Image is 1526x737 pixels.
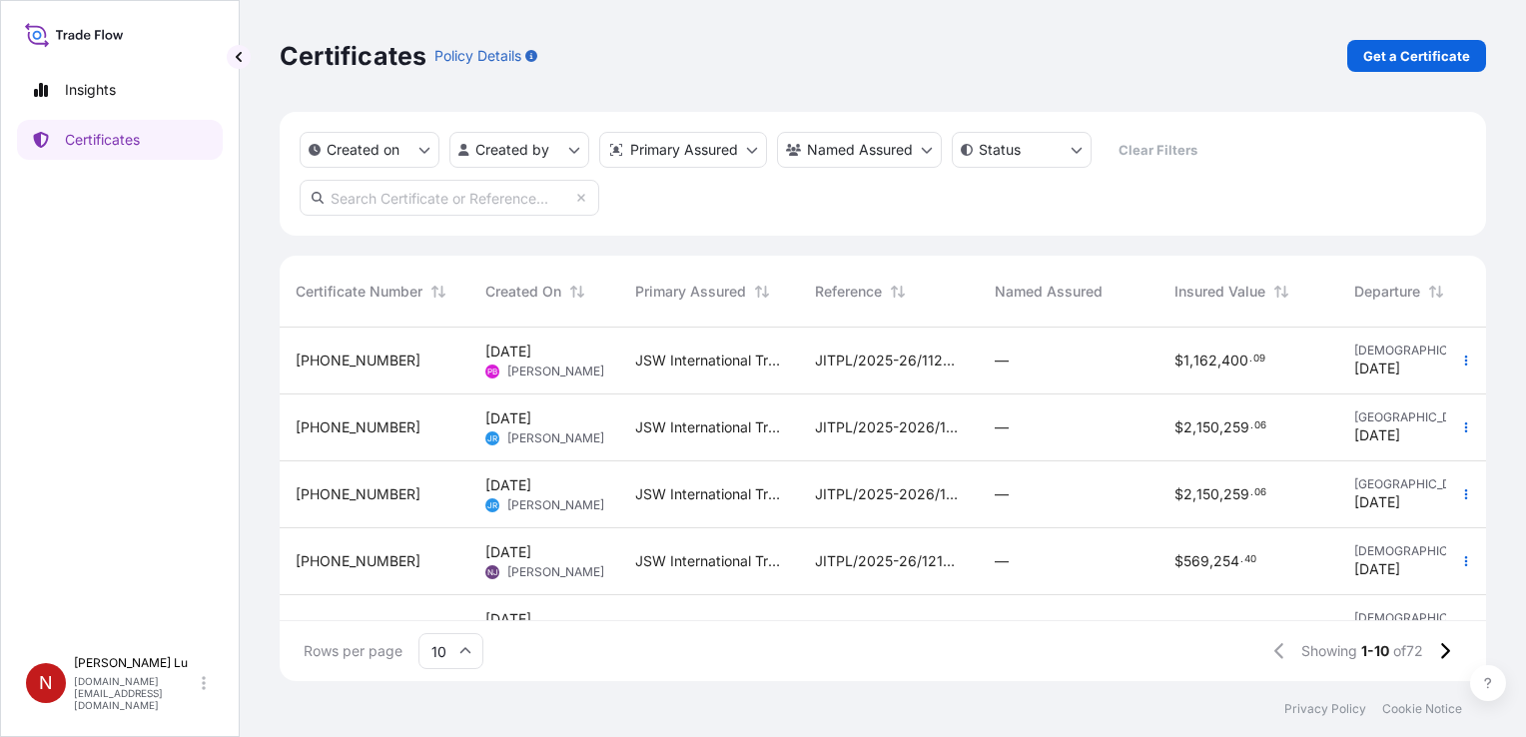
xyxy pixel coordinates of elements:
span: [DATE] [1354,559,1400,579]
span: [PHONE_NUMBER] [296,351,420,370]
span: 1 [1183,354,1189,368]
span: [PHONE_NUMBER] [296,551,420,571]
span: JR [487,495,497,515]
button: Sort [750,280,774,304]
p: Status [979,140,1021,160]
span: , [1192,420,1196,434]
span: Created On [485,282,561,302]
span: — [995,484,1009,504]
a: Privacy Policy [1284,701,1366,717]
span: [PERSON_NAME] [507,497,604,513]
span: JITPL/2025-26/1216 A Dated [DATE] [815,551,963,571]
span: [DEMOGRAPHIC_DATA] [1354,610,1472,626]
span: . [1250,422,1253,429]
span: , [1219,420,1223,434]
span: NJ [487,562,498,582]
span: 259 [1223,420,1249,434]
p: Certificates [280,40,426,72]
button: Sort [1424,280,1448,304]
span: [PHONE_NUMBER] [296,417,420,437]
span: , [1192,487,1196,501]
span: [DATE] [1354,492,1400,512]
span: JITPL/2025-2026/1210A & 1210B DATE [DATE] [815,417,963,437]
span: $ [1174,420,1183,434]
span: , [1209,554,1213,568]
span: Reference [815,282,882,302]
span: , [1189,354,1193,368]
a: Certificates [17,120,223,160]
p: Primary Assured [630,140,738,160]
span: Certificate Number [296,282,422,302]
span: [PERSON_NAME] [507,364,604,379]
span: 162 [1193,354,1217,368]
button: Sort [565,280,589,304]
span: 06 [1254,489,1266,496]
span: [PHONE_NUMBER] [296,618,420,638]
span: 150 [1196,487,1219,501]
button: distributor Filter options [599,132,767,168]
button: createdOn Filter options [300,132,439,168]
span: , [1217,354,1221,368]
span: 09 [1253,356,1265,363]
span: $ [1174,554,1183,568]
span: JR [487,428,497,448]
span: [PERSON_NAME] [507,564,604,580]
span: [DATE] [485,408,531,428]
span: 06 [1254,422,1266,429]
p: Named Assured [807,140,913,160]
span: 254 [1213,554,1239,568]
p: [DOMAIN_NAME][EMAIL_ADDRESS][DOMAIN_NAME] [74,675,198,711]
span: JITPL/2025-2026/1210A & 1210B DATE [DATE] [815,484,963,504]
p: Insights [65,80,116,100]
span: 259 [1223,487,1249,501]
span: [PHONE_NUMBER] [296,484,420,504]
span: 40 [1244,556,1256,563]
span: JITPL/2025-26/1120 Dated [DATE] [815,351,963,370]
span: . [1240,556,1243,563]
span: — [995,551,1009,571]
span: PB [487,362,497,381]
span: [DATE] [1354,359,1400,378]
span: [PERSON_NAME] [507,430,604,446]
span: — [995,417,1009,437]
span: $ [1174,487,1183,501]
span: Insured Value [1174,282,1265,302]
input: Search Certificate or Reference... [300,180,599,216]
span: [DATE] [485,609,531,629]
span: [DATE] [485,342,531,362]
span: 1-10 [1361,641,1389,661]
p: Policy Details [434,46,521,66]
span: 569 [1183,554,1209,568]
p: Clear Filters [1119,140,1197,160]
button: createdBy Filter options [449,132,589,168]
p: Certificates [65,130,140,150]
p: Get a Certificate [1363,46,1470,66]
span: [DEMOGRAPHIC_DATA] [1354,543,1472,559]
button: Clear Filters [1102,134,1213,166]
button: cargoOwner Filter options [777,132,942,168]
span: 2 [1183,420,1192,434]
span: JSW International Tradecorp Pte. Ltd. [635,551,783,571]
button: Sort [886,280,910,304]
span: N [39,673,53,693]
a: Insights [17,70,223,110]
span: JITPL/2025-26/1216 Dated [DATE] [815,618,963,638]
p: Created on [327,140,399,160]
span: of 72 [1393,641,1423,661]
span: 150 [1196,420,1219,434]
span: [DEMOGRAPHIC_DATA] [1354,343,1472,359]
p: [PERSON_NAME] Lu [74,655,198,671]
span: — [995,351,1009,370]
button: Sort [1269,280,1293,304]
span: [GEOGRAPHIC_DATA] [1354,476,1472,492]
button: Sort [426,280,450,304]
span: $ [1174,354,1183,368]
span: [DATE] [1354,425,1400,445]
span: [DATE] [485,542,531,562]
span: Named Assured [995,282,1103,302]
span: Departure [1354,282,1420,302]
a: Cookie Notice [1382,701,1462,717]
span: 400 [1221,354,1248,368]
